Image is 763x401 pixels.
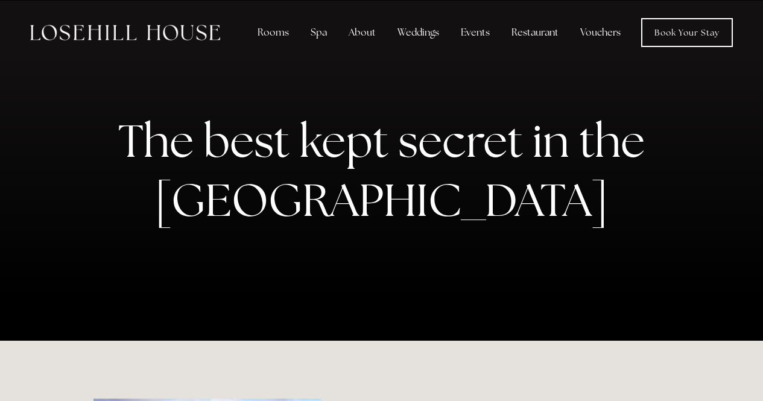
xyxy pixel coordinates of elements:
[30,25,220,40] img: Losehill House
[571,21,630,45] a: Vouchers
[502,21,568,45] div: Restaurant
[248,21,299,45] div: Rooms
[118,111,654,229] strong: The best kept secret in the [GEOGRAPHIC_DATA]
[451,21,499,45] div: Events
[388,21,449,45] div: Weddings
[641,18,733,47] a: Book Your Stay
[301,21,337,45] div: Spa
[339,21,385,45] div: About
